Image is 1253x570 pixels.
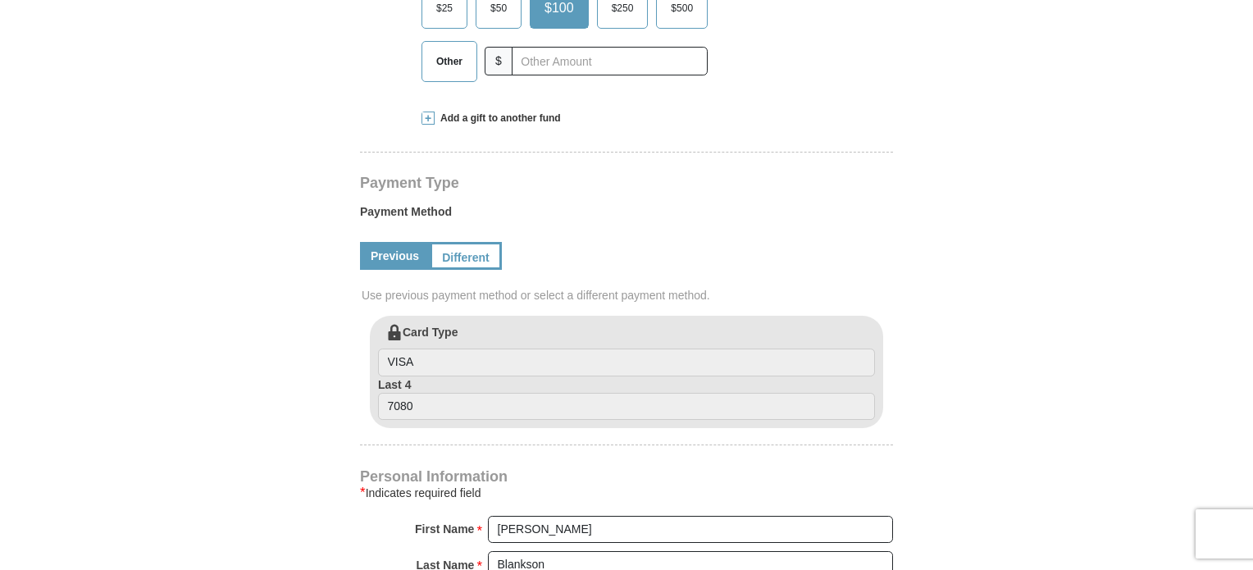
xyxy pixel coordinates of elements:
[360,470,893,483] h4: Personal Information
[378,376,875,421] label: Last 4
[360,242,430,270] a: Previous
[435,112,561,125] span: Add a gift to another fund
[430,242,502,270] a: Different
[360,483,893,503] div: Indicates required field
[512,47,708,75] input: Other Amount
[428,49,471,74] span: Other
[362,287,895,303] span: Use previous payment method or select a different payment method.
[485,47,513,75] span: $
[360,203,893,228] label: Payment Method
[378,349,875,376] input: Card Type
[360,176,893,189] h4: Payment Type
[415,518,474,540] strong: First Name
[378,324,875,376] label: Card Type
[378,393,875,421] input: Last 4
